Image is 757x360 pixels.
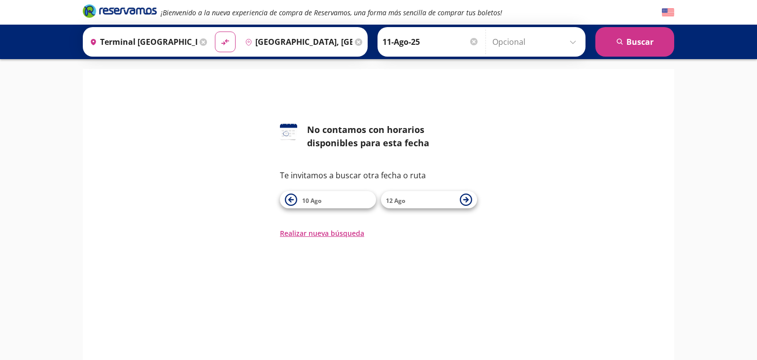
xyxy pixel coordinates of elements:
button: English [662,6,674,19]
button: 10 Ago [280,191,376,208]
input: Buscar Destino [241,30,352,54]
div: No contamos con horarios disponibles para esta fecha [307,123,477,150]
input: Opcional [492,30,581,54]
button: 12 Ago [381,191,477,208]
span: 10 Ago [302,196,321,205]
button: Realizar nueva búsqueda [280,228,364,238]
i: Brand Logo [83,3,157,18]
em: ¡Bienvenido a la nueva experiencia de compra de Reservamos, una forma más sencilla de comprar tus... [161,8,502,17]
p: Te invitamos a buscar otra fecha o ruta [280,169,477,181]
button: Buscar [595,27,674,57]
input: Elegir Fecha [382,30,479,54]
input: Buscar Origen [86,30,197,54]
span: 12 Ago [386,196,405,205]
a: Brand Logo [83,3,157,21]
